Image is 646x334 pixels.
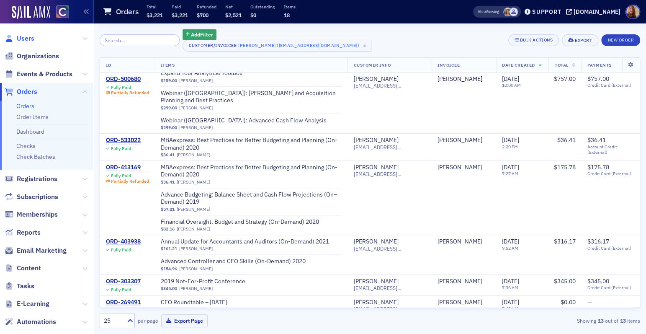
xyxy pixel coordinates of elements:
span: $700 [197,12,208,18]
span: Cheryl Moss [503,8,512,16]
button: [DOMAIN_NAME] [566,9,623,15]
button: Bulk Actions [508,34,559,46]
span: $0 [250,12,256,18]
a: Advance Budgeting: Balance Sheet and Cash Flow Projections (On–Demand) 2019 [161,191,342,206]
a: Automations [5,317,56,326]
time: 7:49 AM [502,306,518,311]
a: ORD-413169 [106,164,149,171]
h1: Orders [116,7,139,17]
div: ORD-533022 [106,137,141,144]
span: 18 [284,12,290,18]
span: Tasks [17,282,34,291]
button: Customer/Invoicee[PERSON_NAME] ([EMAIL_ADDRESS][DOMAIN_NAME])× [183,40,372,52]
a: Advanced Controller and CFO Skills (On-Demand) 2020 [161,258,306,265]
div: Fully Paid [111,85,131,90]
p: Refunded [197,4,216,10]
a: Financial Oversight, Budget and Strategy (On-Demand) 2020 [161,218,319,226]
a: [PERSON_NAME] [353,299,398,306]
a: Users [5,34,34,43]
a: Annual Update for Accountants and Auditors (On-Demand) 2021 [161,238,329,246]
strong: 13 [618,317,627,324]
div: Fully Paid [111,247,131,253]
span: $299.00 [161,125,177,130]
span: Organizations [17,52,59,61]
div: Showing out of items [466,317,640,324]
label: per page [138,317,158,324]
span: $175.78 [587,163,609,171]
a: ORD-269491 [106,299,141,306]
div: Bulk Actions [520,38,553,42]
span: $36.41 [587,136,606,144]
a: [PERSON_NAME] [438,75,482,83]
div: Fully Paid [111,173,131,179]
a: CFO Roundtable – [DATE] [161,299,266,306]
a: [PERSON_NAME] [179,266,213,272]
span: $36.41 [161,179,175,185]
span: E-Learning [17,299,49,308]
div: ORD-403938 [106,238,141,246]
span: Credit Card (External) [587,171,634,176]
a: View Homepage [50,5,69,20]
span: Credit Card (External) [587,246,634,251]
a: [PERSON_NAME] [438,278,482,285]
a: Memberships [5,210,58,219]
span: Events & Products [17,70,72,79]
a: New Order [601,36,640,43]
span: $299.00 [161,105,177,111]
a: [PERSON_NAME] [438,137,482,144]
img: SailAMX [56,5,69,18]
span: Profile [625,5,640,19]
span: $0.00 [561,298,576,306]
input: Search… [100,34,180,46]
span: [DATE] [502,298,519,306]
a: [PERSON_NAME] [179,246,213,251]
span: Credit Card (External) [587,285,634,290]
a: [PERSON_NAME] [177,179,210,185]
button: Export [562,34,598,46]
div: Customer/Invoicee [189,43,237,48]
img: SailAMX [12,6,50,19]
time: 2:20 PM [502,144,518,150]
div: 25 [104,316,122,325]
p: Items [284,4,296,10]
a: ORD-500680 [106,75,149,83]
span: MBAexpress: Best Practices for Better Budgeting and Planning (On-Demand) 2020 [161,164,342,179]
div: [DOMAIN_NAME] [574,8,620,16]
a: [PERSON_NAME] [353,164,398,171]
a: 2019 Not-For-Profit Conference [161,278,266,285]
a: [PERSON_NAME] [177,207,210,212]
span: Wendy Ciancio [438,164,490,171]
span: Customer Info [353,62,391,68]
a: [PERSON_NAME] [179,286,213,291]
a: [PERSON_NAME] [353,238,398,246]
a: [PERSON_NAME] [179,78,213,83]
a: [PERSON_NAME] [179,125,213,130]
span: Users [17,34,34,43]
a: Webinar ([GEOGRAPHIC_DATA]): [PERSON_NAME] and Acquisition Planning and Best Practices [161,90,342,104]
span: Credit Card (External) [587,83,634,88]
span: $345.00 [161,286,177,291]
span: Wendy Ciancio [438,75,490,83]
span: $316.17 [554,238,576,245]
a: ORD-303307 [106,278,141,285]
span: Webinar (CA): Merger and Acquisition Planning and Best Practices [161,90,342,104]
div: [PERSON_NAME] [353,75,398,83]
span: Content [17,264,41,273]
span: $36.41 [557,136,576,144]
span: [EMAIL_ADDRESS][DOMAIN_NAME] [353,171,426,177]
a: [PERSON_NAME] [353,137,398,144]
div: [PERSON_NAME] [438,299,482,306]
span: $757.00 [587,75,609,83]
time: 7:27 AM [502,171,518,176]
span: Email Marketing [17,246,67,255]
